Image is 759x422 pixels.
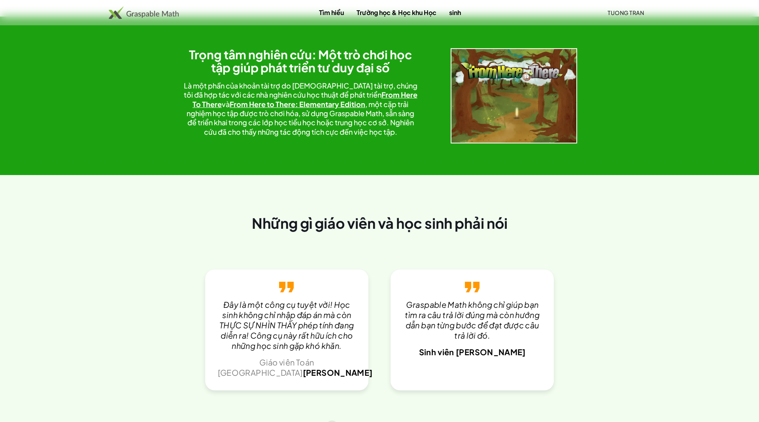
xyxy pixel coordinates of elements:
a: Trường học & Học khu Học [350,5,443,20]
a: Tìm hiểu [313,5,350,20]
img: Fh2t-w500-BFzcTCIq.webp [451,48,577,143]
font: Đây là một công cụ tuyệt vời! Học sinh không chỉ nhập đáp án mà còn THỰC SỰ NHÌN THẤY phép tính đ... [219,300,354,350]
font: Tìm hiểu [319,8,344,17]
font: [PERSON_NAME] [303,367,373,377]
font: Sinh viên [PERSON_NAME] [419,347,526,357]
a: From Here to There: Elementary Edition [230,100,365,109]
button: tuong tran [601,6,650,20]
a: sinh [443,5,467,20]
font: Trọng tâm nghiên cứu: Một trò chơi học tập giúp phát triển tư duy đại số [189,47,412,75]
font: Graspable Math không chỉ giúp bạn tìm ra câu trả lời đúng mà còn hướng dẫn bạn từng bước để đạt đ... [405,300,540,340]
font: , một cặp trải nghiệm học tập được trò chơi hóa, sử dụng Graspable Math, sẵn sàng để triển khai t... [187,100,414,136]
font: Trường học & Học khu Học [357,8,436,17]
font: Là một phần của khoản tài trợ do [DEMOGRAPHIC_DATA] tài trợ, chúng tôi đã hợp tác với các nhà ngh... [184,81,417,99]
font: Những gì giáo viên và học sinh phải nói [252,214,508,232]
font: và [222,100,230,109]
font: tuong tran [608,9,644,16]
font: sinh [449,8,461,17]
font: Giáo viên Toán [GEOGRAPHIC_DATA] [218,357,314,377]
a: From Here To There [193,90,417,108]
